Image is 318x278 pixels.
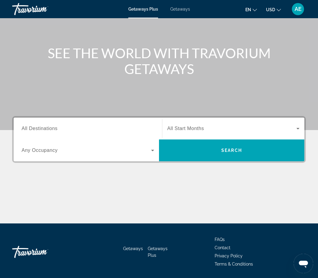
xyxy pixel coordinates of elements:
button: User Menu [290,3,306,15]
a: Getaways Plus [128,7,158,12]
a: Privacy Policy [215,253,243,258]
span: USD [266,7,275,12]
a: Getaways [123,246,143,251]
a: Contact [215,245,230,250]
a: Getaways [170,7,190,12]
span: en [245,7,251,12]
a: Getaways Plus [148,246,168,258]
a: FAQs [215,237,225,242]
span: Search [221,148,242,153]
span: AE [295,6,302,12]
button: Search [159,139,304,161]
span: All Start Months [167,126,204,131]
h1: SEE THE WORLD WITH TRAVORIUM GETAWAYS [45,45,273,77]
div: Search widget [14,118,304,161]
a: Terms & Conditions [215,262,253,266]
a: Travorium [12,1,73,17]
button: Change language [245,5,257,14]
a: Travorium [12,243,73,261]
iframe: Button to launch messaging window [294,254,313,273]
span: Any Occupancy [22,148,58,153]
button: Change currency [266,5,281,14]
span: All Destinations [22,126,57,131]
